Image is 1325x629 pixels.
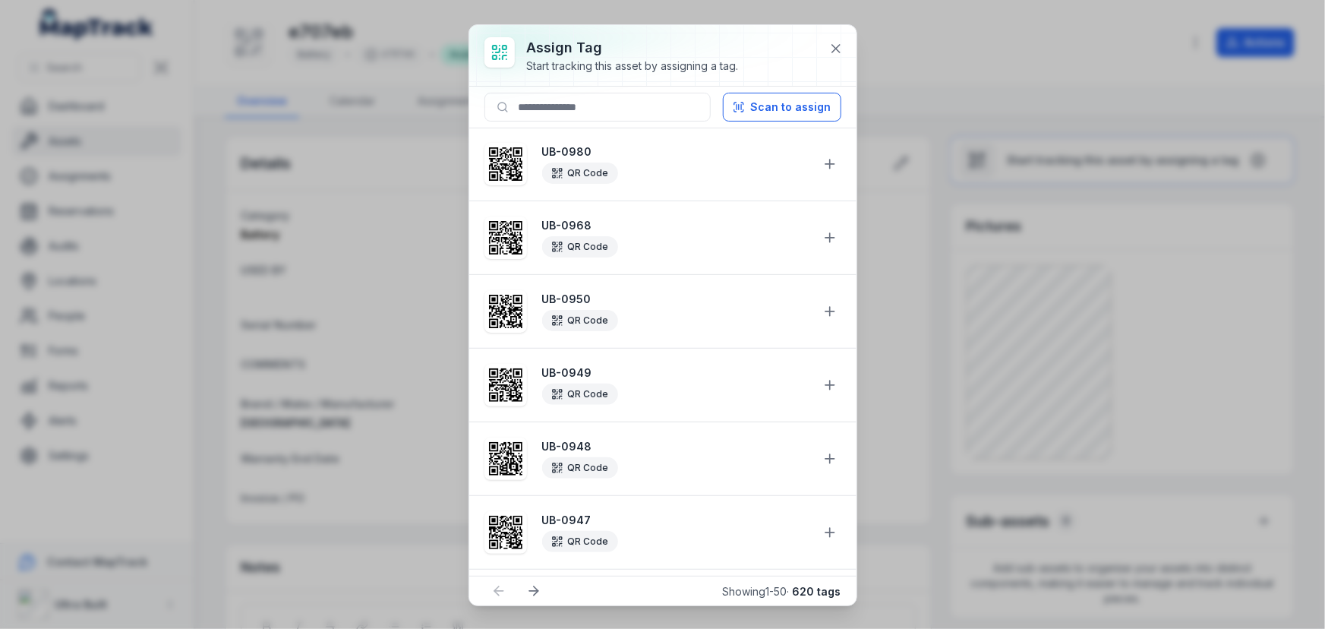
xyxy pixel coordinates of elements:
strong: UB-0980 [542,144,809,160]
span: Showing 1 - 50 · [723,585,841,598]
strong: UB-0947 [542,513,809,528]
div: Start tracking this asset by assigning a tag. [527,58,739,74]
div: QR Code [542,531,618,552]
button: Scan to assign [723,93,841,122]
strong: UB-0950 [542,292,809,307]
div: QR Code [542,384,618,405]
div: QR Code [542,457,618,479]
div: QR Code [542,310,618,331]
div: QR Code [542,236,618,258]
h3: Assign tag [527,37,739,58]
div: QR Code [542,163,618,184]
strong: UB-0948 [542,439,809,454]
strong: UB-0949 [542,365,809,381]
strong: UB-0968 [542,218,809,233]
strong: 620 tags [793,585,841,598]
